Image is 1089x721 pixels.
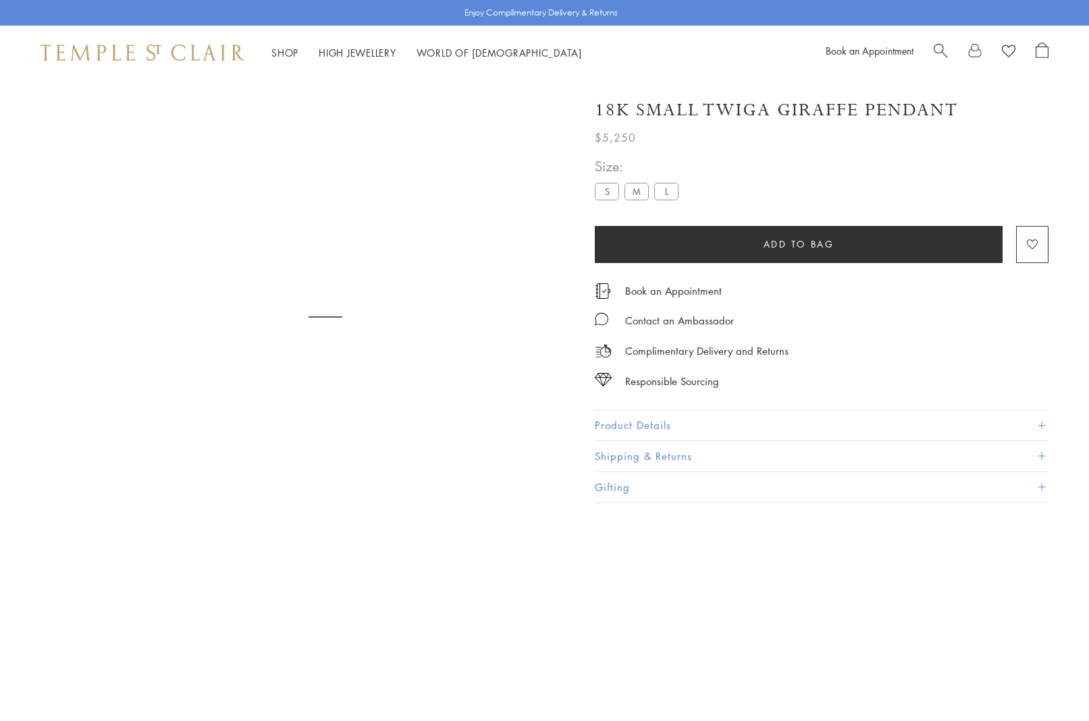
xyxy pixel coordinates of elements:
[595,129,636,146] span: $5,250
[764,237,834,252] span: Add to bag
[319,46,396,59] a: High JewelleryHigh Jewellery
[625,373,719,390] div: Responsible Sourcing
[1002,42,1015,63] a: View Wishlist
[41,45,244,61] img: Temple St. Clair
[625,312,734,329] div: Contact an Ambassador
[654,183,679,200] label: L
[595,283,611,299] img: icon_appointment.svg
[595,226,1003,263] button: Add to bag
[595,343,612,359] img: icon_delivery.svg
[595,183,619,200] label: S
[595,98,958,122] h1: 18K Small Twiga Giraffe Pendant
[625,183,649,200] label: M
[625,343,789,359] p: Complimentary Delivery and Returns
[595,312,608,326] img: MessageIcon-01_2.svg
[271,46,298,59] a: ShopShop
[464,6,618,20] p: Enjoy Complimentary Delivery & Returns
[1036,42,1048,63] a: Open Shopping Bag
[595,155,684,177] span: Size:
[625,283,722,298] a: Book an Appointment
[271,45,582,61] nav: Main navigation
[826,44,913,57] a: Book an Appointment
[595,472,1048,502] button: Gifting
[595,373,612,386] img: icon_sourcing.svg
[934,42,948,63] a: Search
[1021,658,1075,708] iframe: Gorgias live chat messenger
[417,46,582,59] a: World of [DEMOGRAPHIC_DATA]World of [DEMOGRAPHIC_DATA]
[595,441,1048,471] button: Shipping & Returns
[595,410,1048,440] button: Product Details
